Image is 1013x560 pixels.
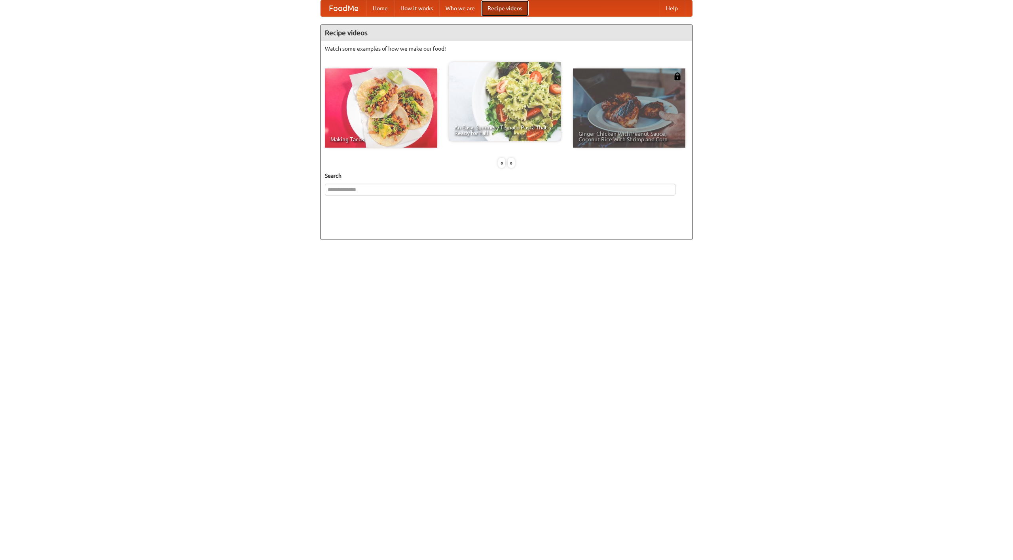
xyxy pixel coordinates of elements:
div: » [508,158,515,168]
a: Home [366,0,394,16]
h5: Search [325,172,688,180]
span: Making Tacos [330,137,432,142]
p: Watch some examples of how we make our food! [325,45,688,53]
a: Recipe videos [481,0,529,16]
img: 483408.png [673,72,681,80]
h4: Recipe videos [321,25,692,41]
a: Who we are [439,0,481,16]
a: Help [660,0,684,16]
a: How it works [394,0,439,16]
a: FoodMe [321,0,366,16]
a: Making Tacos [325,68,437,148]
div: « [498,158,505,168]
span: An Easy, Summery Tomato Pasta That's Ready for Fall [454,125,556,136]
a: An Easy, Summery Tomato Pasta That's Ready for Fall [449,62,561,141]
